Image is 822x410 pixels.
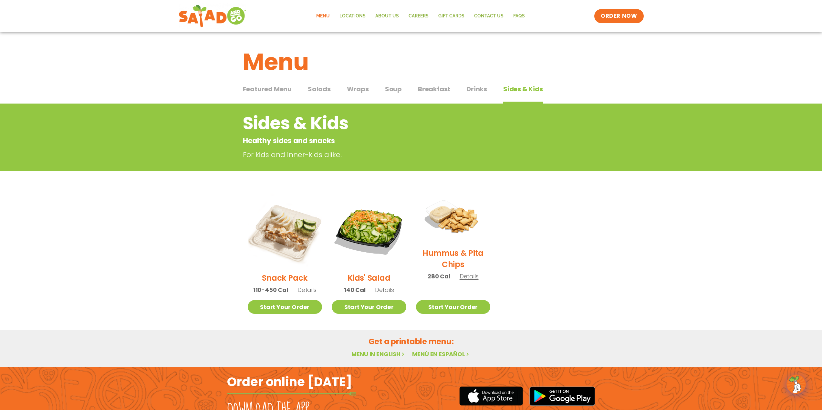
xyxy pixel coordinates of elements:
span: Featured Menu [243,84,292,94]
img: Product photo for Hummus & Pita Chips [416,193,491,243]
span: Details [375,286,394,294]
h2: Sides & Kids [243,110,527,136]
img: wpChatIcon [787,375,805,393]
a: ORDER NOW [594,9,643,23]
span: 110-450 Cal [253,285,288,294]
a: FAQs [508,9,530,24]
h2: Order online [DATE] [227,374,352,390]
span: Soup [385,84,402,94]
img: appstore [459,385,523,406]
a: Careers [404,9,433,24]
a: GIFT CARDS [433,9,469,24]
a: Start Your Order [332,300,406,314]
h2: Kids' Salad [348,272,390,284]
a: Start Your Order [416,300,491,314]
h1: Menu [243,45,579,79]
span: Wraps [347,84,369,94]
span: ORDER NOW [601,12,637,20]
h2: Hummus & Pita Chips [416,247,491,270]
img: google_play [529,386,595,406]
h2: Snack Pack [262,272,307,284]
p: For kids and inner-kids alike. [243,149,530,160]
span: Details [460,272,479,280]
img: Product photo for Snack Pack [248,193,322,267]
a: Menú en español [412,350,470,358]
a: Menu [311,9,335,24]
a: Contact Us [469,9,508,24]
span: Breakfast [418,84,450,94]
div: Tabbed content [243,82,579,104]
span: Details [297,286,317,294]
h2: Get a printable menu: [243,336,579,347]
a: Menu in English [351,350,406,358]
span: Sides & Kids [503,84,543,94]
p: Healthy sides and snacks [243,135,527,146]
span: 280 Cal [428,272,450,281]
img: fork [227,392,356,395]
span: Drinks [466,84,487,94]
nav: Menu [311,9,530,24]
a: Start Your Order [248,300,322,314]
span: Salads [308,84,331,94]
span: 140 Cal [344,285,366,294]
a: Locations [335,9,370,24]
img: new-SAG-logo-768×292 [179,3,247,29]
img: Product photo for Kids’ Salad [332,193,406,267]
a: About Us [370,9,404,24]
